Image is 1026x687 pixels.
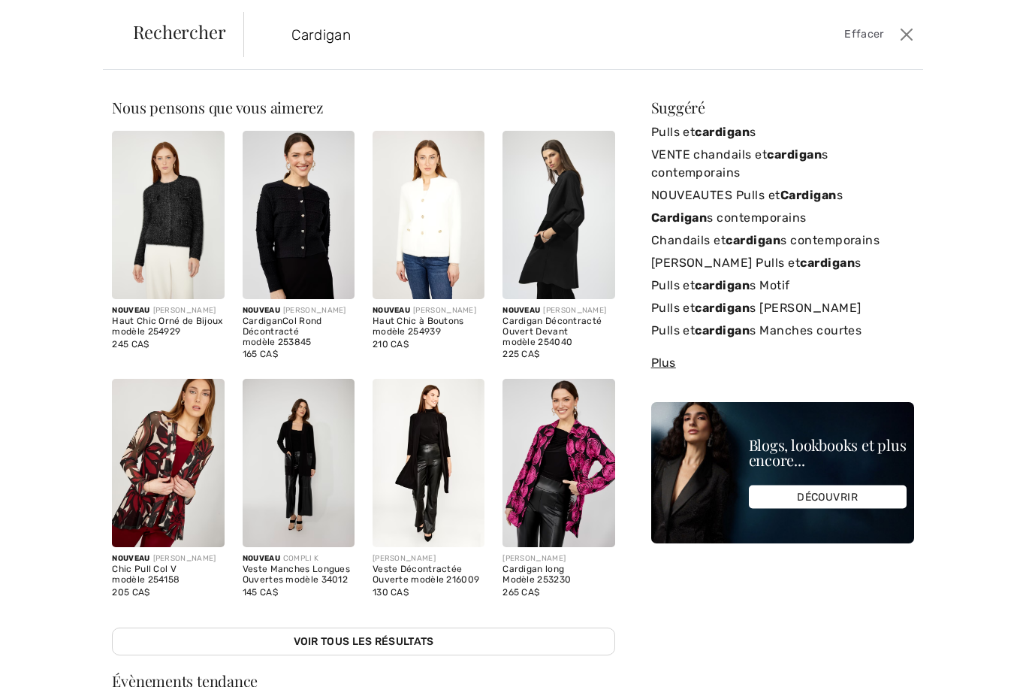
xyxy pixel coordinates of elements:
[695,125,750,139] strong: cardigan
[502,564,614,586] div: Cardigan long Modèle 253230
[280,12,741,57] input: TAPER POUR RECHERCHER
[243,553,355,564] div: COMPLI K
[37,11,67,24] span: Aide
[651,319,914,342] a: Pulls etcardigans Manches courtes
[651,144,914,184] a: VENTE chandails etcardigans contemporains
[895,23,917,47] button: Ferme
[112,316,224,337] div: Haut Chic Orné de Bijoux modèle 254929
[651,207,914,229] a: Cardigans contemporains
[112,554,149,563] span: Nouveau
[373,131,484,299] img: Haut Chic à Boutons modèle 254939. Winter White
[243,587,278,598] span: 145 CA$
[112,379,224,547] img: Chic Pull Col V modèle 254158. Cabernet/black
[651,229,914,252] a: Chandails etcardigans contemporains
[651,184,914,207] a: NOUVEAUTES Pulls etCardigans
[112,97,324,117] span: Nous pensons que vous aimerez
[112,131,224,299] img: Haut Chic Orné de Bijoux modèle 254929. Black
[726,233,780,247] strong: cardigan
[243,564,355,586] div: Veste Manches Longues Ouvertes modèle 34012
[651,274,914,297] a: Pulls etcardigans Motif
[749,437,907,468] div: Blogs, lookbooks et plus encore...
[502,349,539,359] span: 225 CA$
[502,553,614,564] div: [PERSON_NAME]
[502,587,539,598] span: 265 CA$
[651,297,914,319] a: Pulls etcardigans [PERSON_NAME]
[844,26,883,43] span: Effacer
[373,305,484,316] div: [PERSON_NAME]
[243,316,355,347] div: CardiganCol Rond Décontracté modèle 253845
[373,339,409,350] span: 210 CA$
[695,301,750,315] strong: cardigan
[695,323,750,337] strong: cardigan
[373,379,484,547] img: Veste Décontractée Ouverte modèle 216009. Black
[780,188,837,202] strong: Cardigan
[112,553,224,564] div: [PERSON_NAME]
[243,305,355,316] div: [PERSON_NAME]
[502,306,540,315] span: Nouveau
[243,131,355,299] img: CardiganCol Rond Décontracté modèle 253845. Black
[112,339,149,350] span: 245 CA$
[502,316,614,347] div: Cardigan Décontracté Ouvert Devant modèle 254040
[373,553,484,564] div: [PERSON_NAME]
[243,379,355,547] img: Veste Manches Longues Ouvertes modèle 34012. As sample
[651,252,914,274] a: [PERSON_NAME] Pulls etcardigans
[243,554,280,563] span: Nouveau
[373,306,410,315] span: Nouveau
[373,316,484,337] div: Haut Chic à Boutons modèle 254939
[112,587,149,598] span: 205 CA$
[133,23,226,41] span: Rechercher
[112,305,224,316] div: [PERSON_NAME]
[651,100,914,115] div: Suggéré
[373,564,484,586] div: Veste Décontractée Ouverte modèle 216009
[651,121,914,144] a: Pulls etcardigans
[502,379,614,547] img: Cardigan long Modèle 253230. Black/begonia
[749,486,907,509] div: DÉCOUVRIR
[651,210,708,225] strong: Cardigan
[112,306,149,315] span: Nouveau
[800,256,855,270] strong: cardigan
[502,131,614,299] img: Cardigan Décontracté Ouvert Devant modèle 254040. Black/Black
[651,402,914,543] img: Blogs, lookbooks et plus encore...
[243,306,280,315] span: Nouveau
[651,354,914,372] div: Plus
[112,564,224,586] div: Chic Pull Col V modèle 254158
[767,147,822,162] strong: cardigan
[502,305,614,316] div: [PERSON_NAME]
[112,628,614,655] a: Voir tous les résultats
[695,278,750,292] strong: cardigan
[373,587,409,598] span: 130 CA$
[243,349,278,359] span: 165 CA$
